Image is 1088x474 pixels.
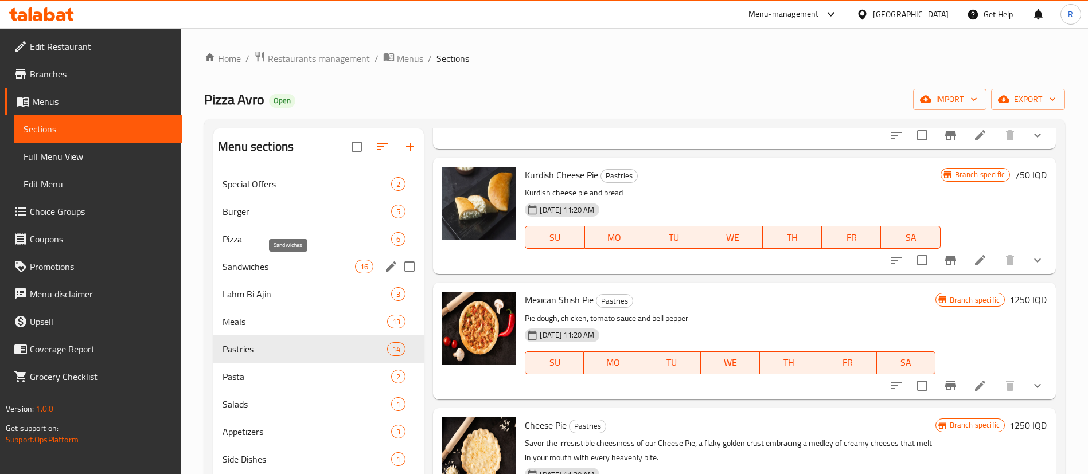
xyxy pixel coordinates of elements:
span: Promotions [30,260,173,273]
button: show more [1024,372,1051,399]
li: / [245,52,249,65]
span: Branch specific [945,295,1004,305]
svg: Show Choices [1031,253,1044,267]
span: Kurdish Cheese Pie [525,166,598,183]
div: Pizza [223,232,391,246]
a: Upsell [5,308,182,335]
div: items [391,287,405,301]
span: 13 [388,316,405,327]
button: Add section [396,133,424,160]
span: Pastries [223,342,387,356]
div: Salads1 [213,390,424,418]
span: Upsell [30,315,173,328]
div: items [391,232,405,246]
span: Menu disclaimer [30,287,173,301]
div: items [391,205,405,218]
button: delete [996,122,1024,149]
span: Restaurants management [268,52,370,65]
div: items [387,342,405,356]
a: Promotions [5,253,182,280]
h6: 1250 IQD [1009,417,1047,433]
span: WE [708,229,758,246]
button: delete [996,372,1024,399]
span: Full Menu View [24,150,173,163]
span: TU [649,229,699,246]
div: Menu-management [748,7,819,21]
a: Restaurants management [254,51,370,66]
a: Coupons [5,225,182,253]
span: Open [269,96,295,105]
span: FR [826,229,876,246]
span: 1 [392,454,405,465]
svg: Show Choices [1031,128,1044,142]
div: items [355,260,373,273]
button: TH [763,226,822,249]
span: Coupons [30,232,173,246]
img: Kurdish Cheese Pie [442,167,516,240]
div: Open [269,94,295,108]
a: Full Menu View [14,143,182,170]
button: FR [822,226,881,249]
span: FR [823,354,872,371]
div: Appetizers3 [213,418,424,445]
div: Sandwiches16edit [213,253,424,280]
div: Burger [223,205,391,218]
span: Get support on: [6,421,59,436]
a: Menus [383,51,423,66]
li: / [375,52,379,65]
button: SU [525,351,584,374]
span: 3 [392,426,405,437]
span: Select to update [910,374,934,398]
span: Branch specific [945,420,1004,430]
div: Pastries [600,169,638,183]
span: Pasta [223,370,391,383]
p: Pie dough, chicken, tomato sauce and bell pepper [525,311,935,326]
span: SU [530,354,579,371]
span: Choice Groups [30,205,173,218]
span: Select to update [910,123,934,147]
a: Edit menu item [973,379,987,393]
button: MO [584,351,642,374]
div: items [391,397,405,411]
span: 16 [356,261,373,272]
button: MO [585,226,644,249]
a: Edit menu item [973,128,987,142]
div: Pastries14 [213,335,424,363]
a: Sections [14,115,182,143]
button: Branch-specific-item [937,372,964,399]
span: Menus [397,52,423,65]
span: WE [705,354,755,371]
span: Salads [223,397,391,411]
span: TH [765,354,814,371]
span: 1.0.0 [36,401,53,416]
span: Mexican Shish Pie [525,291,594,308]
div: Pasta2 [213,363,424,390]
span: 1 [392,399,405,410]
a: Home [204,52,241,65]
span: MO [590,229,639,246]
span: Sandwiches [223,260,355,273]
span: Sections [436,52,469,65]
a: Grocery Checklist [5,363,182,390]
span: R [1068,8,1073,21]
button: show more [1024,122,1051,149]
span: export [1000,92,1056,107]
span: Meals [223,315,387,328]
button: sort-choices [883,372,910,399]
button: sort-choices [883,246,910,274]
span: Pizza Avro [204,87,264,112]
div: Lahm Bi Ajin3 [213,280,424,308]
li: / [428,52,432,65]
div: Burger5 [213,198,424,225]
a: Edit Restaurant [5,33,182,60]
span: Version: [6,401,34,416]
span: Special Offers [223,177,391,191]
span: MO [588,354,638,371]
div: Special Offers2 [213,170,424,198]
span: Lahm Bi Ajin [223,287,391,301]
span: Menus [32,95,173,108]
div: items [391,177,405,191]
span: Select to update [910,248,934,272]
div: items [387,315,405,328]
button: TU [644,226,703,249]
